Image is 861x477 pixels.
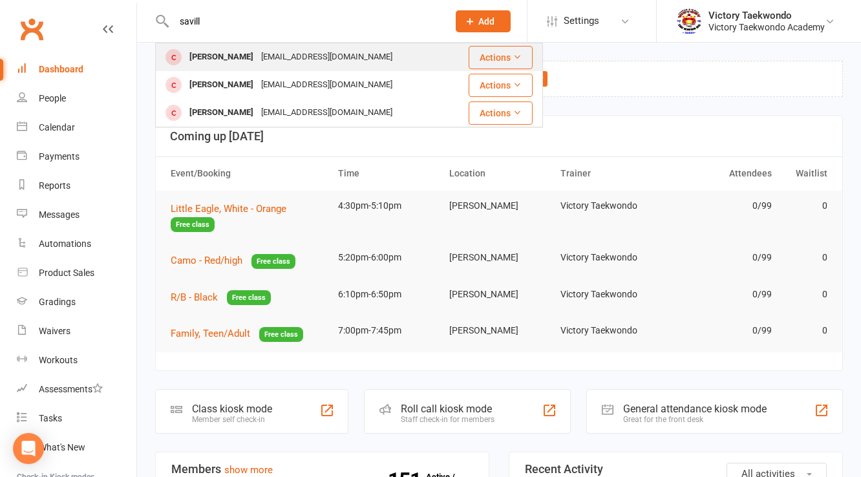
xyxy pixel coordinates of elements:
[17,200,136,229] a: Messages
[251,254,295,269] span: Free class
[171,326,303,342] button: Family, Teen/AdultFree class
[555,242,666,273] td: Victory Taekwondo
[666,279,777,310] td: 0/99
[192,403,272,415] div: Class kiosk mode
[257,76,396,94] div: [EMAIL_ADDRESS][DOMAIN_NAME]
[39,442,85,452] div: What's New
[186,103,257,122] div: [PERSON_NAME]
[17,55,136,84] a: Dashboard
[469,101,533,125] button: Actions
[171,328,250,339] span: Family, Teen/Adult
[39,384,103,394] div: Assessments
[170,12,439,30] input: Search...
[171,463,473,476] h3: Members
[708,21,825,33] div: Victory Taekwondo Academy
[778,315,833,346] td: 0
[39,355,78,365] div: Workouts
[186,76,257,94] div: [PERSON_NAME]
[332,191,443,221] td: 4:30pm-5:10pm
[17,317,136,346] a: Waivers
[443,279,555,310] td: [PERSON_NAME]
[564,6,599,36] span: Settings
[17,404,136,433] a: Tasks
[171,290,271,306] button: R/B - BlackFree class
[401,403,494,415] div: Roll call kiosk mode
[39,297,76,307] div: Gradings
[39,180,70,191] div: Reports
[525,463,827,476] h3: Recent Activity
[259,327,303,342] span: Free class
[192,415,272,424] div: Member self check-in
[332,279,443,310] td: 6:10pm-6:50pm
[39,209,80,220] div: Messages
[401,415,494,424] div: Staff check-in for members
[555,157,666,190] th: Trainer
[443,315,555,346] td: [PERSON_NAME]
[778,157,833,190] th: Waitlist
[171,203,286,215] span: Little Eagle, White - Orange
[478,16,494,26] span: Add
[17,229,136,259] a: Automations
[186,48,257,67] div: [PERSON_NAME]
[443,242,555,273] td: [PERSON_NAME]
[17,259,136,288] a: Product Sales
[332,157,443,190] th: Time
[39,268,94,278] div: Product Sales
[224,464,273,476] a: show more
[17,113,136,142] a: Calendar
[332,315,443,346] td: 7:00pm-7:45pm
[171,253,295,269] button: Camo - Red/highFree class
[16,13,48,45] a: Clubworx
[666,191,777,221] td: 0/99
[39,151,80,162] div: Payments
[39,238,91,249] div: Automations
[666,157,777,190] th: Attendees
[39,326,70,336] div: Waivers
[443,191,555,221] td: [PERSON_NAME]
[17,375,136,404] a: Assessments
[555,191,666,221] td: Victory Taekwondo
[17,171,136,200] a: Reports
[17,288,136,317] a: Gradings
[676,8,702,34] img: thumb_image1542833429.png
[257,48,396,67] div: [EMAIL_ADDRESS][DOMAIN_NAME]
[171,217,215,232] span: Free class
[39,413,62,423] div: Tasks
[171,255,242,266] span: Camo - Red/high
[469,46,533,69] button: Actions
[171,291,218,303] span: R/B - Black
[39,93,66,103] div: People
[227,290,271,305] span: Free class
[708,10,825,21] div: Victory Taekwondo
[666,242,777,273] td: 0/99
[332,242,443,273] td: 5:20pm-6:00pm
[778,191,833,221] td: 0
[165,157,332,190] th: Event/Booking
[623,415,767,424] div: Great for the front desk
[171,201,326,233] button: Little Eagle, White - OrangeFree class
[778,242,833,273] td: 0
[17,142,136,171] a: Payments
[456,10,511,32] button: Add
[13,433,44,464] div: Open Intercom Messenger
[469,74,533,97] button: Actions
[170,130,828,143] h3: Coming up [DATE]
[17,433,136,462] a: What's New
[17,346,136,375] a: Workouts
[778,279,833,310] td: 0
[443,157,555,190] th: Location
[623,403,767,415] div: General attendance kiosk mode
[17,84,136,113] a: People
[257,103,396,122] div: [EMAIL_ADDRESS][DOMAIN_NAME]
[39,64,83,74] div: Dashboard
[555,315,666,346] td: Victory Taekwondo
[39,122,75,132] div: Calendar
[555,279,666,310] td: Victory Taekwondo
[666,315,777,346] td: 0/99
